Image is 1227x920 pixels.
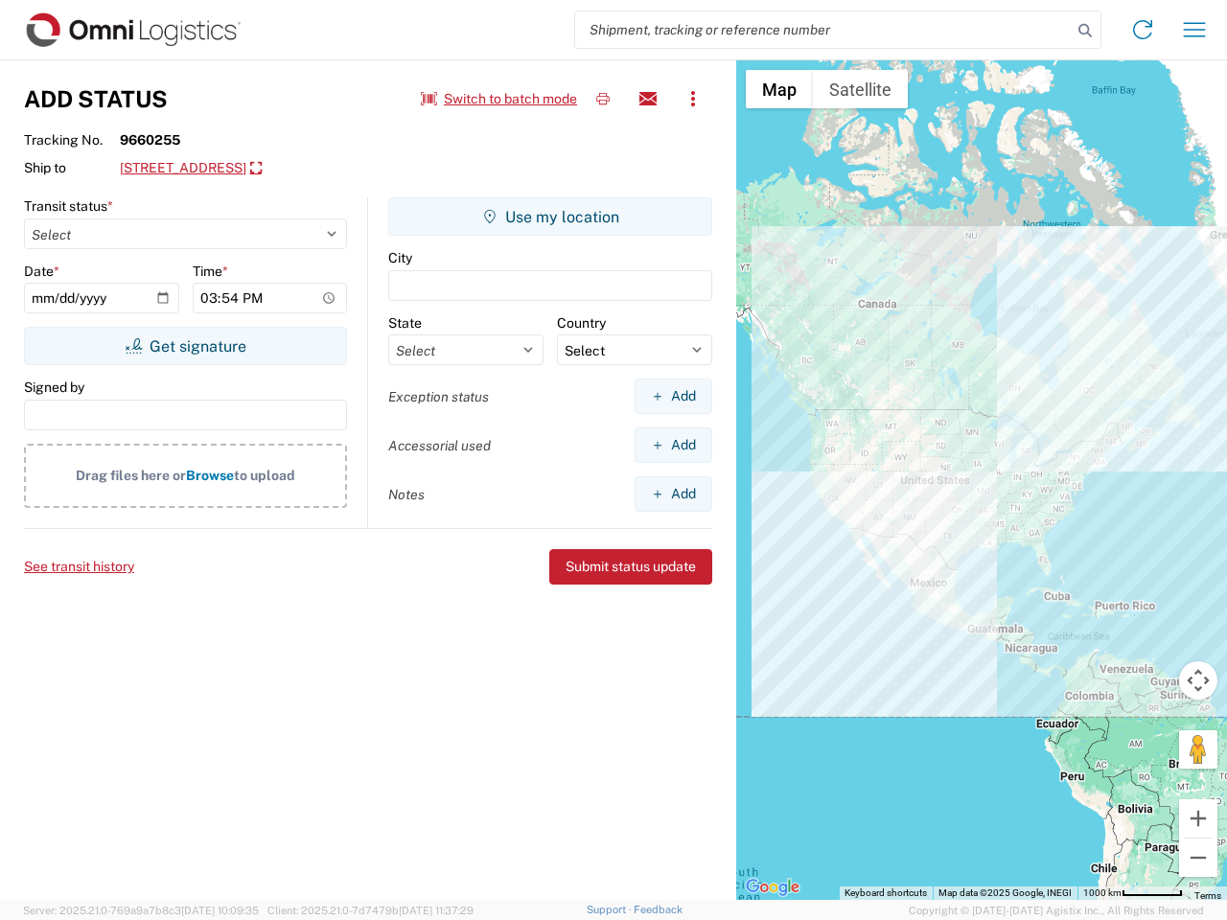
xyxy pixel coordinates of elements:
span: 1000 km [1083,887,1122,898]
a: Support [587,904,635,915]
label: Notes [388,486,425,503]
button: See transit history [24,551,134,583]
strong: 9660255 [120,131,180,149]
button: Get signature [24,327,347,365]
button: Drag Pegman onto the map to open Street View [1179,730,1217,769]
label: Transit status [24,197,113,215]
button: Map camera controls [1179,661,1217,700]
button: Add [635,476,712,512]
span: Browse [186,468,234,483]
button: Show street map [746,70,813,108]
button: Add [635,427,712,463]
a: Terms [1194,890,1221,901]
a: [STREET_ADDRESS] [120,152,262,185]
button: Switch to batch mode [421,83,577,115]
span: [DATE] 10:09:35 [181,905,259,916]
button: Keyboard shortcuts [845,886,927,900]
button: Show satellite imagery [813,70,908,108]
button: Add [635,379,712,414]
button: Map Scale: 1000 km per 60 pixels [1077,886,1189,900]
label: State [388,314,422,332]
span: to upload [234,468,295,483]
label: Country [557,314,606,332]
label: Date [24,263,59,280]
button: Zoom in [1179,799,1217,838]
span: Drag files here or [76,468,186,483]
button: Zoom out [1179,839,1217,877]
input: Shipment, tracking or reference number [575,11,1072,48]
label: Signed by [24,379,84,396]
a: Open this area in Google Maps (opens a new window) [741,875,804,900]
span: Copyright © [DATE]-[DATE] Agistix Inc., All Rights Reserved [909,902,1204,919]
label: Time [193,263,228,280]
span: [DATE] 11:37:29 [399,905,474,916]
span: Tracking No. [24,131,120,149]
span: Server: 2025.21.0-769a9a7b8c3 [23,905,259,916]
button: Use my location [388,197,712,236]
span: Client: 2025.21.0-7d7479b [267,905,474,916]
span: Ship to [24,159,120,176]
label: Exception status [388,388,489,405]
a: Feedback [634,904,683,915]
label: City [388,249,412,266]
button: Submit status update [549,549,712,585]
h3: Add Status [24,85,168,113]
label: Accessorial used [388,437,491,454]
span: Map data ©2025 Google, INEGI [938,887,1072,898]
img: Google [741,875,804,900]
